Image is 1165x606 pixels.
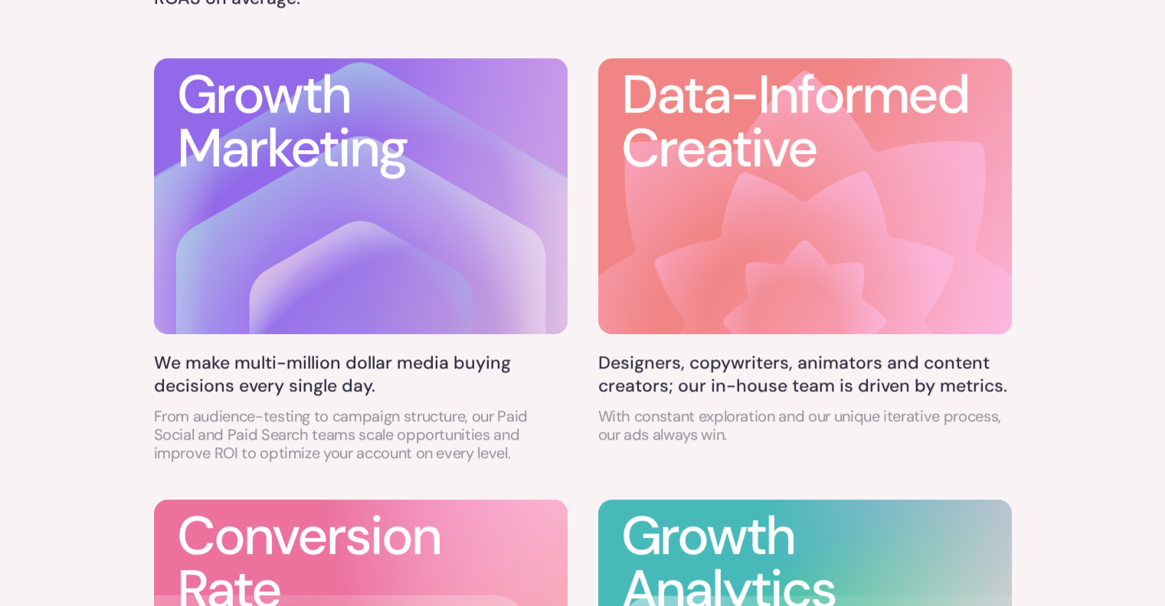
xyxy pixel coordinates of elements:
p: From audience-testing to campaign structure, our Paid Social and Paid Search teams scale opportun... [154,407,568,462]
h3: Growth Marketing [177,68,407,175]
h3: Data-Informed Creative [621,68,1012,175]
h5: We make multi-million dollar media buying decisions every single day. [154,352,568,398]
h5: Designers, copywriters, animators and content creators; our in-house team is driven by metrics. [598,352,1012,398]
p: With constant exploration and our unique iterative process, our ads always win. [598,407,1012,444]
